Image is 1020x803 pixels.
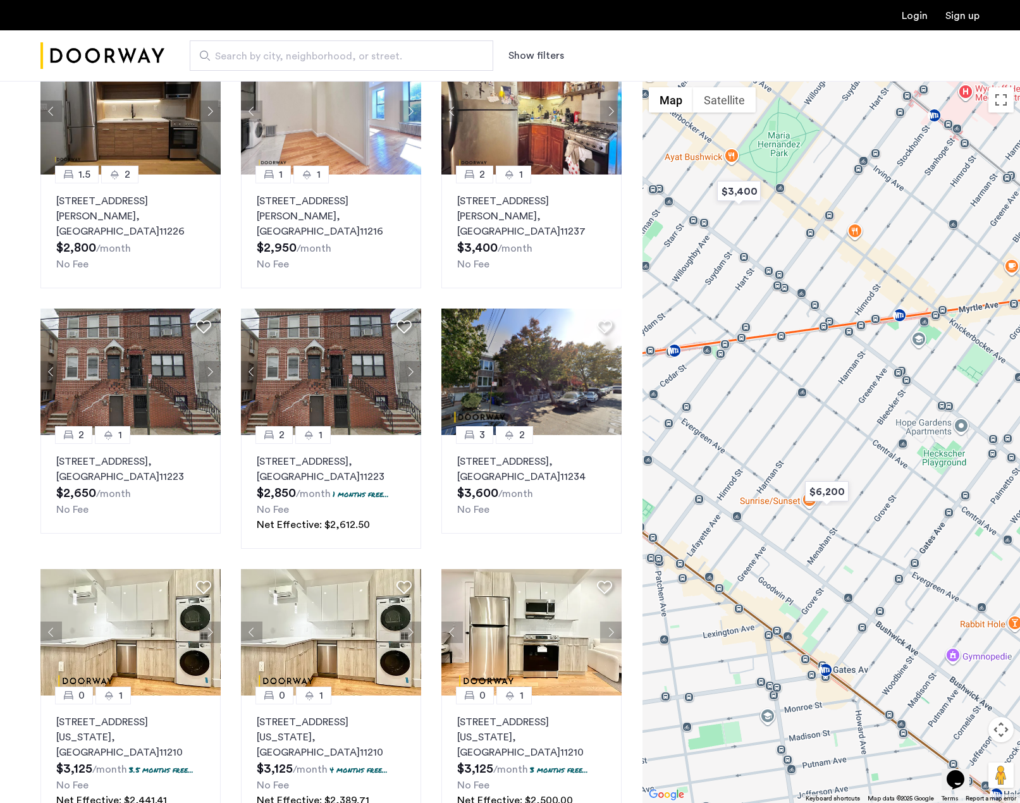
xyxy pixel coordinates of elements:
button: Map camera controls [988,717,1014,742]
span: $3,400 [457,242,498,254]
button: Next apartment [400,101,421,122]
button: Previous apartment [40,101,62,122]
a: 32[STREET_ADDRESS], [GEOGRAPHIC_DATA]11234No Fee [441,435,622,534]
img: dc6efc1f-24ba-4395-9182-45437e21be9a_638882120050713957.png [441,309,622,435]
input: Apartment Search [190,40,493,71]
div: $3,400 [712,177,766,205]
sub: /month [498,489,533,499]
span: 1 [520,688,524,703]
img: 0560f859-1e4f-4f09-9498-44dfcbb59550_638898357045560901.png [441,569,622,696]
img: Google [646,787,687,803]
a: Registration [945,11,980,21]
img: 2016_638484664599997863.jpeg [241,309,422,435]
span: 1 [119,688,123,703]
button: Next apartment [400,622,421,643]
span: 1 [279,167,283,182]
sub: /month [96,489,131,499]
button: Keyboard shortcuts [806,794,860,803]
img: 360ac8f6-4482-47b0-bc3d-3cb89b569d10_638791359623755990.jpeg [441,48,622,175]
button: Show satellite imagery [693,87,756,113]
span: 1 [317,167,321,182]
span: 1 [118,427,122,443]
button: Next apartment [600,101,622,122]
p: [STREET_ADDRESS][US_STATE] 11210 [457,714,606,760]
button: Previous apartment [40,622,62,643]
sub: /month [498,243,532,254]
span: $2,800 [56,242,96,254]
span: No Fee [56,505,89,515]
span: $2,850 [257,487,296,500]
a: 21[STREET_ADDRESS], [GEOGRAPHIC_DATA]11223No Fee [40,435,221,534]
span: 2 [519,427,525,443]
span: $2,650 [56,487,96,500]
span: $3,125 [56,763,92,775]
p: [STREET_ADDRESS][PERSON_NAME] 11226 [56,193,205,239]
p: 4 months free... [329,764,388,775]
span: 0 [479,688,486,703]
span: $3,125 [257,763,293,775]
img: logo [40,32,164,80]
a: 1.52[STREET_ADDRESS][PERSON_NAME], [GEOGRAPHIC_DATA]11226No Fee [40,175,221,288]
button: Next apartment [400,361,421,383]
span: 0 [78,688,85,703]
p: [STREET_ADDRESS][PERSON_NAME] 11237 [457,193,606,239]
span: Map data ©2025 Google [868,795,934,802]
p: [STREET_ADDRESS] 11223 [56,454,205,484]
a: 11[STREET_ADDRESS][PERSON_NAME], [GEOGRAPHIC_DATA]11216No Fee [241,175,421,288]
span: No Fee [56,780,89,790]
span: $2,950 [257,242,297,254]
span: 2 [279,427,285,443]
button: Next apartment [199,622,221,643]
p: 1 months free... [333,489,389,500]
span: 1 [319,688,323,703]
span: 1 [519,167,523,182]
span: 0 [279,688,285,703]
p: 3 months free... [530,764,588,775]
sub: /month [92,764,127,775]
sub: /month [297,243,331,254]
span: No Fee [257,505,289,515]
span: 2 [479,167,485,182]
span: No Fee [457,259,489,269]
sub: /month [293,764,328,775]
span: No Fee [257,259,289,269]
span: 3 [479,427,485,443]
button: Previous apartment [241,361,262,383]
button: Previous apartment [241,622,262,643]
span: 1 [319,427,323,443]
a: 21[STREET_ADDRESS][PERSON_NAME], [GEOGRAPHIC_DATA]11237No Fee [441,175,622,288]
span: No Fee [457,505,489,515]
iframe: chat widget [942,752,982,790]
a: Login [902,11,928,21]
sub: /month [493,764,528,775]
p: [STREET_ADDRESS] 11223 [257,454,405,484]
button: Next apartment [600,622,622,643]
sub: /month [96,243,131,254]
span: 2 [78,427,84,443]
span: $3,125 [457,763,493,775]
img: 0560f859-1e4f-4f09-9498-44dfcbb59550_638898356379610271.png [241,569,422,696]
img: 2012_638668068959509256.jpeg [40,48,221,175]
sub: /month [296,489,331,499]
a: Terms (opens in new tab) [942,794,958,803]
span: $3,600 [457,487,498,500]
button: Previous apartment [441,101,463,122]
button: Show or hide filters [508,48,564,63]
p: [STREET_ADDRESS][US_STATE] 11210 [56,714,205,760]
span: 2 [125,167,130,182]
span: No Fee [457,780,489,790]
img: 2016_638484664599997863.jpeg [40,309,221,435]
p: [STREET_ADDRESS][PERSON_NAME] 11216 [257,193,405,239]
img: 0560f859-1e4f-4f09-9498-44dfcbb59550_638898356707822599.png [40,569,221,696]
div: $6,200 [800,477,854,506]
p: 3.5 months free... [129,764,194,775]
button: Toggle fullscreen view [988,87,1014,113]
button: Drag Pegman onto the map to open Street View [988,763,1014,788]
button: Previous apartment [40,361,62,383]
a: 21[STREET_ADDRESS], [GEOGRAPHIC_DATA]112231 months free...No FeeNet Effective: $2,612.50 [241,435,421,549]
span: No Fee [56,259,89,269]
p: [STREET_ADDRESS][US_STATE] 11210 [257,714,405,760]
button: Previous apartment [441,622,463,643]
button: Previous apartment [241,101,262,122]
span: Net Effective: $2,612.50 [257,520,370,530]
